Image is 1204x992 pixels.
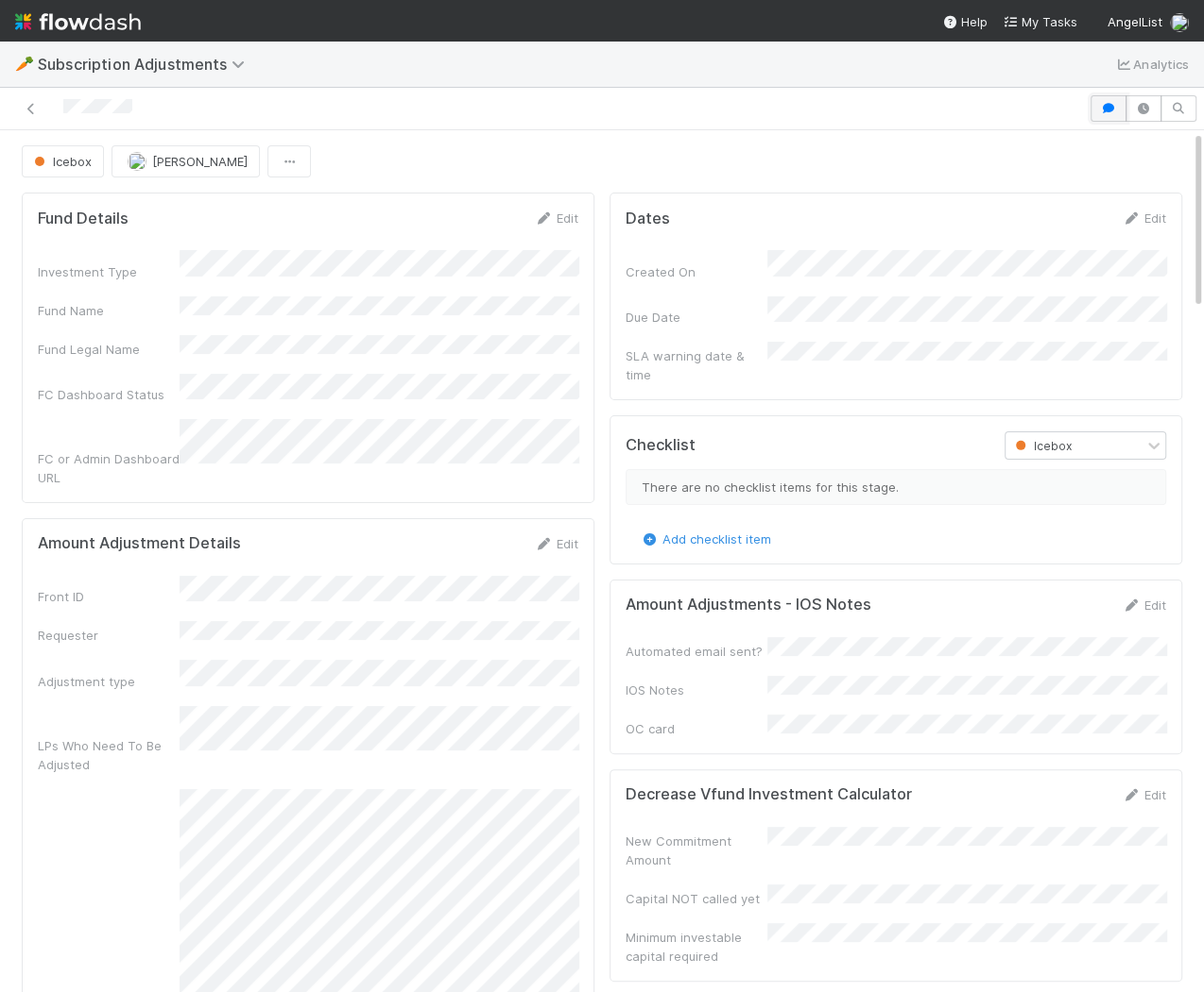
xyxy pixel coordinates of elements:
[626,308,767,327] div: Due Date
[626,262,767,281] div: Created On
[1122,597,1166,613] a: Edit
[38,587,180,606] div: Front ID
[38,672,180,691] div: Adjustment type
[38,449,180,487] div: FC or Admin Dashboard URL
[626,436,696,455] h5: Checklist
[1003,14,1077,29] span: My Tasks
[1170,13,1189,32] img: avatar_eed832e9-978b-43e4-b51e-96e46fa5184b.png
[38,626,180,645] div: Requester
[626,681,767,699] div: IOS Notes
[38,301,180,320] div: Fund Name
[1108,14,1162,29] span: AngelList
[38,262,180,281] div: Investment Type
[626,928,767,966] div: Minimum investable capital required
[1011,439,1071,453] span: Icebox
[22,145,104,177] button: Icebox
[626,596,871,614] h5: Amount Adjustments - IOS Notes
[38,340,180,359] div: Fund Legal Name
[626,889,767,908] div: Capital NOT called yet
[15,6,141,38] img: logo-inverted-e16ddd16eac7371096b0.svg
[38,736,180,774] div: LPs Who Need To Be Adjusted
[640,531,771,546] a: Add checklist item
[128,152,146,171] img: avatar_b0da76e8-8e9d-47e0-9b3e-1b93abf6f697.png
[626,832,767,869] div: New Commitment Amount
[534,210,578,226] a: Edit
[626,346,767,384] div: SLA warning date & time
[38,385,180,404] div: FC Dashboard Status
[942,12,988,31] div: Help
[626,785,912,804] h5: Decrease Vfund Investment Calculator
[38,55,254,74] span: Subscription Adjustments
[1122,787,1166,802] a: Edit
[534,536,578,551] a: Edit
[626,642,767,661] div: Automated email sent?
[152,154,248,169] span: [PERSON_NAME]
[15,56,34,72] span: 🥕
[1122,210,1166,226] a: Edit
[30,154,92,169] span: Icebox
[38,534,241,553] h5: Amount Adjustment Details
[1003,12,1077,31] a: My Tasks
[38,210,129,228] h5: Fund Details
[1114,53,1189,76] a: Analytics
[626,469,1166,505] div: There are no checklist items for this stage.
[626,210,670,228] h5: Dates
[626,719,767,738] div: OC card
[112,145,260,177] button: [PERSON_NAME]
